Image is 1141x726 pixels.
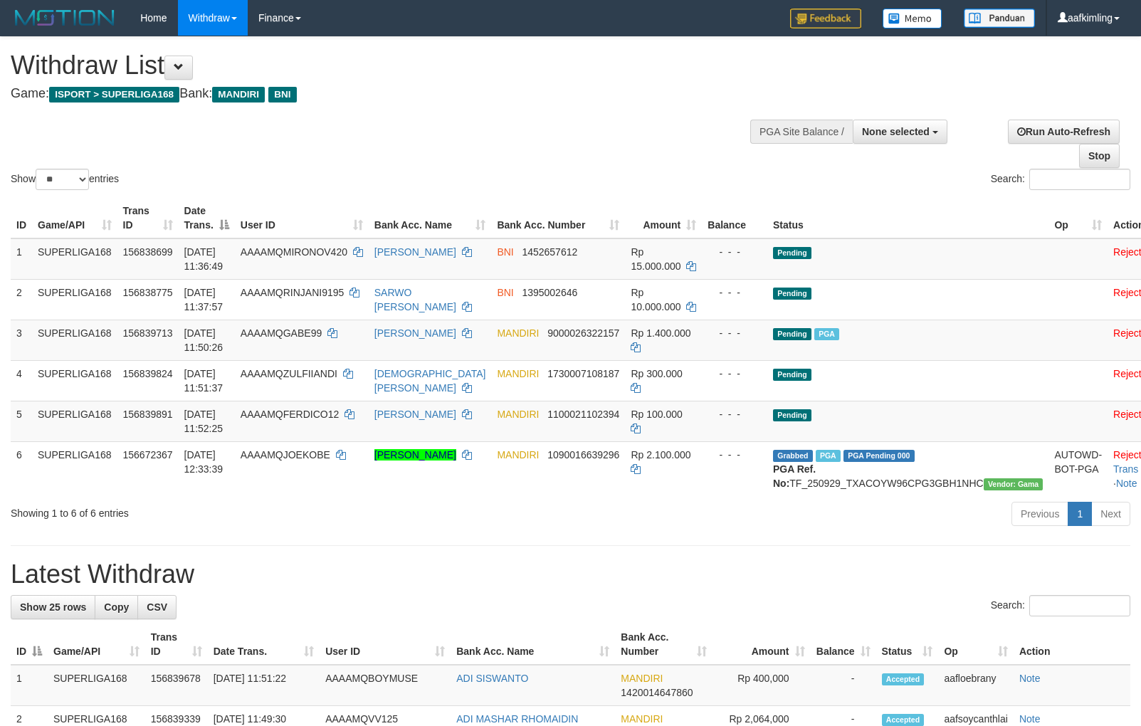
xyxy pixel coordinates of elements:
span: [DATE] 11:50:26 [184,327,224,353]
span: Rp 2.100.000 [631,449,690,461]
th: ID: activate to sort column descending [11,624,48,665]
td: aafloebrany [938,665,1014,706]
a: Note [1116,478,1137,489]
span: BNI [497,287,513,298]
td: TF_250929_TXACOYW96CPG3GBH1NHC [767,441,1048,496]
span: Copy 1452657612 to clipboard [522,246,577,258]
td: Rp 400,000 [713,665,811,706]
span: [DATE] 11:52:25 [184,409,224,434]
span: Vendor URL: https://trx31.1velocity.biz [984,478,1043,490]
td: [DATE] 11:51:22 [208,665,320,706]
span: [DATE] 11:37:57 [184,287,224,312]
th: Status: activate to sort column ascending [876,624,939,665]
td: SUPERLIGA168 [32,360,117,401]
th: Op: activate to sort column ascending [938,624,1014,665]
th: Balance: activate to sort column ascending [811,624,876,665]
a: [DEMOGRAPHIC_DATA][PERSON_NAME] [374,368,486,394]
input: Search: [1029,169,1130,190]
th: Amount: activate to sort column ascending [713,624,811,665]
span: 156839713 [123,327,173,339]
td: SUPERLIGA168 [32,238,117,280]
span: Rp 10.000.000 [631,287,680,312]
label: Search: [991,595,1130,616]
span: Copy 9000026322157 to clipboard [547,327,619,339]
span: AAAAMQFERDICO12 [241,409,339,420]
div: - - - [708,326,762,340]
div: PGA Site Balance / [750,120,853,144]
div: - - - [708,285,762,300]
a: Copy [95,595,138,619]
td: AAAAMQBOYMUSE [320,665,451,706]
td: 1 [11,665,48,706]
span: Pending [773,328,811,340]
span: Pending [773,247,811,259]
span: [DATE] 11:36:49 [184,246,224,272]
a: [PERSON_NAME] [374,246,456,258]
th: Game/API: activate to sort column ascending [32,198,117,238]
span: Accepted [882,673,925,685]
span: AAAAMQMIRONOV420 [241,246,347,258]
td: 3 [11,320,32,360]
div: - - - [708,407,762,421]
th: Trans ID: activate to sort column ascending [145,624,208,665]
span: MANDIRI [497,327,539,339]
a: [PERSON_NAME] [374,409,456,420]
span: AAAAMQJOEKOBE [241,449,330,461]
a: [PERSON_NAME] [374,327,456,339]
input: Search: [1029,595,1130,616]
span: MANDIRI [621,713,663,725]
span: Rp 1.400.000 [631,327,690,339]
a: 1 [1068,502,1092,526]
span: Copy 1090016639296 to clipboard [547,449,619,461]
td: 1 [11,238,32,280]
span: BNI [497,246,513,258]
select: Showentries [36,169,89,190]
a: SARWO [PERSON_NAME] [374,287,456,312]
span: Marked by aafsengchandara [816,450,841,462]
h1: Latest Withdraw [11,560,1130,589]
a: [PERSON_NAME] [374,449,456,461]
div: Showing 1 to 6 of 6 entries [11,500,465,520]
span: Accepted [882,714,925,726]
th: Status [767,198,1048,238]
h4: Game: Bank: [11,87,747,101]
th: Action [1014,624,1130,665]
span: MANDIRI [497,449,539,461]
th: ID [11,198,32,238]
span: BNI [268,87,296,102]
label: Search: [991,169,1130,190]
button: None selected [853,120,947,144]
span: Copy 1395002646 to clipboard [522,287,577,298]
th: Trans ID: activate to sort column ascending [117,198,179,238]
span: 156839824 [123,368,173,379]
td: - [811,665,876,706]
td: 4 [11,360,32,401]
th: Bank Acc. Name: activate to sort column ascending [451,624,615,665]
span: Pending [773,369,811,381]
span: Copy [104,601,129,613]
img: Feedback.jpg [790,9,861,28]
a: Next [1091,502,1130,526]
img: panduan.png [964,9,1035,28]
span: [DATE] 11:51:37 [184,368,224,394]
span: Copy 1420014647860 to clipboard [621,687,693,698]
th: User ID: activate to sort column ascending [320,624,451,665]
span: Show 25 rows [20,601,86,613]
a: ADI SISWANTO [456,673,528,684]
span: MANDIRI [497,368,539,379]
th: User ID: activate to sort column ascending [235,198,369,238]
a: Previous [1011,502,1068,526]
td: 5 [11,401,32,441]
span: MANDIRI [212,87,265,102]
td: AUTOWD-BOT-PGA [1048,441,1108,496]
td: SUPERLIGA168 [32,441,117,496]
span: [DATE] 12:33:39 [184,449,224,475]
td: SUPERLIGA168 [32,320,117,360]
a: Run Auto-Refresh [1008,120,1120,144]
td: 156839678 [145,665,208,706]
span: AAAAMQZULFIIANDI [241,368,337,379]
a: Note [1019,673,1041,684]
div: - - - [708,367,762,381]
span: Pending [773,288,811,300]
span: MANDIRI [621,673,663,684]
